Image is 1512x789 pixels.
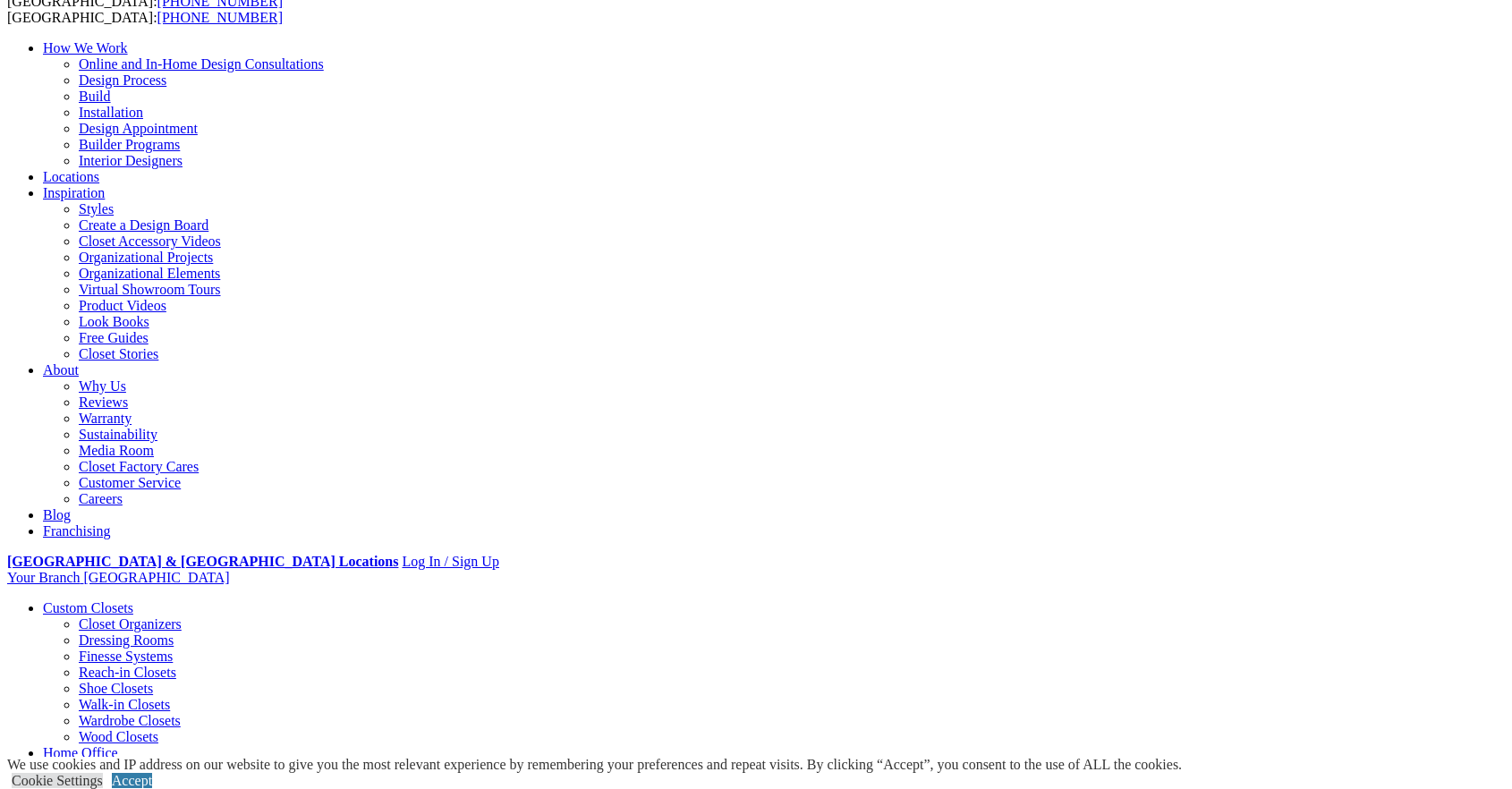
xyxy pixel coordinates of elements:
[79,282,221,297] a: Virtual Showroom Tours
[112,773,152,788] a: Accept
[12,773,103,788] a: Cookie Settings
[79,411,132,426] a: Warranty
[79,427,157,442] a: Sustainability
[79,153,183,168] a: Interior Designers
[79,314,149,329] a: Look Books
[43,40,128,55] a: How We Work
[7,570,230,585] a: Your Branch [GEOGRAPHIC_DATA]
[79,681,153,696] a: Shoe Closets
[43,169,99,184] a: Locations
[43,523,111,539] a: Franchising
[79,729,158,744] a: Wood Closets
[402,554,498,569] a: Log In / Sign Up
[79,697,170,712] a: Walk-in Closets
[79,56,324,72] a: Online and In-Home Design Consultations
[79,491,123,506] a: Careers
[79,266,220,281] a: Organizational Elements
[79,632,174,648] a: Dressing Rooms
[7,570,80,585] span: Your Branch
[7,554,398,569] a: [GEOGRAPHIC_DATA] & [GEOGRAPHIC_DATA] Locations
[43,745,118,760] a: Home Office
[43,600,133,615] a: Custom Closets
[79,105,143,120] a: Installation
[79,72,166,88] a: Design Process
[7,757,1182,773] div: We use cookies and IP address on our website to give you the most relevant experience by remember...
[83,570,229,585] span: [GEOGRAPHIC_DATA]
[79,713,181,728] a: Wardrobe Closets
[79,475,181,490] a: Customer Service
[79,346,158,361] a: Closet Stories
[79,616,182,632] a: Closet Organizers
[79,137,180,152] a: Builder Programs
[157,10,283,25] a: [PHONE_NUMBER]
[79,201,114,216] a: Styles
[79,443,154,458] a: Media Room
[43,362,79,378] a: About
[79,665,176,680] a: Reach-in Closets
[79,394,128,410] a: Reviews
[43,507,71,522] a: Blog
[79,89,111,104] a: Build
[79,217,208,233] a: Create a Design Board
[79,121,198,136] a: Design Appointment
[79,298,166,313] a: Product Videos
[79,378,126,394] a: Why Us
[43,185,105,200] a: Inspiration
[79,459,199,474] a: Closet Factory Cares
[79,649,173,664] a: Finesse Systems
[79,233,221,249] a: Closet Accessory Videos
[79,250,213,265] a: Organizational Projects
[79,330,149,345] a: Free Guides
